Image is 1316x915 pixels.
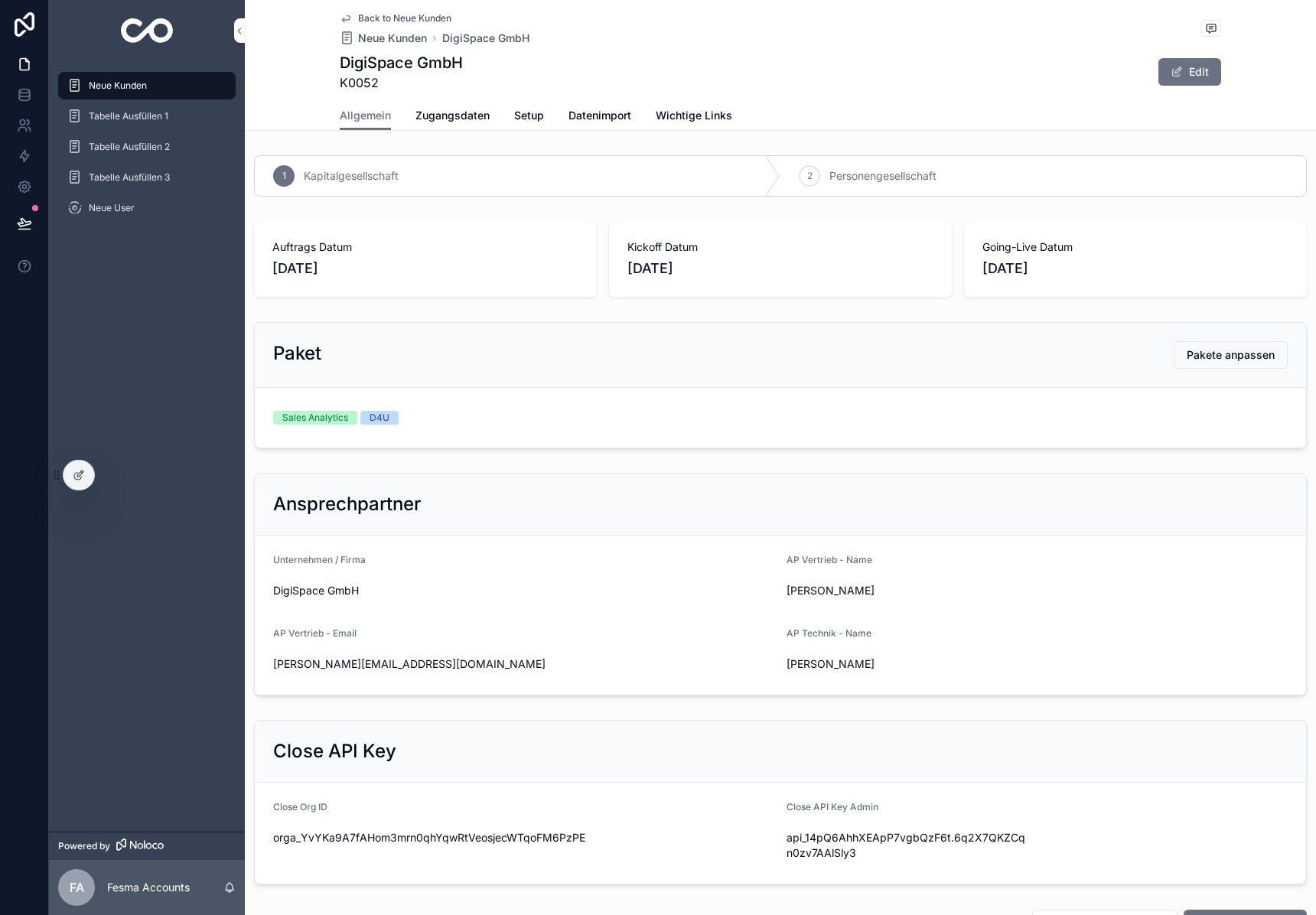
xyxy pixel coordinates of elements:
span: Kapitalgesellschaft [304,168,399,184]
span: orga_YvYKa9A7fAHom3mrn0qhYqwRtVeosjecWTqoFM6PzPE [273,830,774,845]
span: AP Vertrieb - Email [273,627,357,639]
a: Neue Kunden [340,31,427,46]
h2: Ansprechpartner [273,492,421,516]
button: Edit [1158,58,1221,86]
h2: Close API Key [273,739,396,764]
a: Tabelle Ausfüllen 3 [58,164,236,191]
img: App logo [121,18,174,43]
span: api_14pQ6AhhXEApP7vgbQzF6t.6q2X7QKZCqn0zv7AAlSly3 [787,830,1031,861]
a: Zugangsdaten [415,102,490,132]
span: Datenimport [568,108,631,123]
span: Unternehmen / Firma [273,554,366,565]
div: Sales Analytics [282,411,348,425]
span: 1 [282,170,286,182]
span: Close Org ID [273,801,327,812]
span: Neue Kunden [358,31,427,46]
h2: Paket [273,341,321,366]
span: Kickoff Datum [627,239,933,255]
div: scrollable content [49,61,245,242]
p: Fesma Accounts [107,880,190,895]
span: [PERSON_NAME] [787,656,1031,672]
span: DigiSpace GmbH [273,583,774,598]
a: Powered by [49,832,245,860]
span: Going-Live Datum [982,239,1288,255]
span: Tabelle Ausfüllen 2 [89,141,170,153]
a: Tabelle Ausfüllen 1 [58,103,236,130]
span: 2 [807,170,813,182]
span: Tabelle Ausfüllen 3 [89,171,170,184]
h1: DigiSpace GmbH [340,52,463,73]
a: Tabelle Ausfüllen 2 [58,133,236,161]
span: Personengesellschaft [829,168,937,184]
span: Allgemein [340,108,391,123]
a: Neue User [58,194,236,222]
span: Auftrags Datum [272,239,578,255]
span: Zugangsdaten [415,108,490,123]
span: [PERSON_NAME][EMAIL_ADDRESS][DOMAIN_NAME] [273,656,774,672]
span: AP Technik - Name [787,627,871,639]
span: [DATE] [272,258,578,279]
a: Setup [514,102,544,132]
span: Powered by [58,840,110,852]
span: Back to Neue Kunden [358,12,451,24]
div: D4U [370,411,389,425]
a: Wichtige Links [656,102,732,132]
span: Pakete anpassen [1187,347,1275,363]
a: DigiSpace GmbH [442,31,529,46]
a: Allgemein [340,102,391,131]
button: Pakete anpassen [1174,341,1288,369]
span: Tabelle Ausfüllen 1 [89,110,168,122]
span: Neue Kunden [89,80,147,92]
span: Neue User [89,202,135,214]
span: Close API Key Admin [787,801,878,812]
span: [PERSON_NAME] [787,583,1031,598]
span: AP Vertrieb - Name [787,554,872,565]
span: Wichtige Links [656,108,732,123]
a: Datenimport [568,102,631,132]
span: K0052 [340,73,463,92]
span: [DATE] [627,258,933,279]
span: Setup [514,108,544,123]
a: Neue Kunden [58,72,236,99]
a: Back to Neue Kunden [340,12,451,24]
span: [DATE] [982,258,1288,279]
span: FA [70,878,84,897]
